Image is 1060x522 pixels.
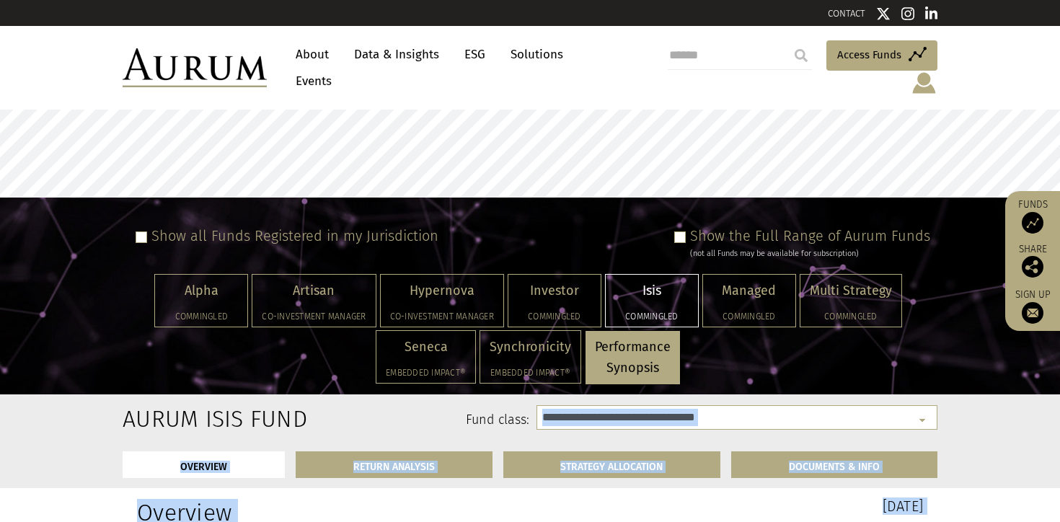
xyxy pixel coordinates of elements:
[925,6,938,21] img: Linkedin icon
[262,312,366,321] h5: Co-investment Manager
[503,451,721,478] a: STRATEGY ALLOCATION
[296,451,493,478] a: RETURN ANALYSIS
[386,337,466,358] p: Seneca
[262,411,529,430] label: Fund class:
[731,451,937,478] a: DOCUMENTS & INFO
[503,41,570,68] a: Solutions
[490,368,571,377] h5: Embedded Impact®
[911,71,937,95] img: account-icon.svg
[828,8,865,19] a: CONTACT
[390,280,494,301] p: Hypernova
[390,312,494,321] h5: Co-investment Manager
[810,312,892,321] h5: Commingled
[1012,198,1053,234] a: Funds
[123,48,267,87] img: Aurum
[164,280,238,301] p: Alpha
[457,41,493,68] a: ESG
[712,280,786,301] p: Managed
[490,337,571,358] p: Synchronicity
[288,41,336,68] a: About
[810,280,892,301] p: Multi Strategy
[876,6,891,21] img: Twitter icon
[262,280,366,301] p: Artisan
[386,368,466,377] h5: Embedded Impact®
[595,337,671,379] p: Performance Synopsis
[690,227,930,244] label: Show the Full Range of Aurum Funds
[1012,288,1053,324] a: Sign up
[787,41,816,70] input: Submit
[347,41,446,68] a: Data & Insights
[151,227,438,244] label: Show all Funds Registered in my Jurisdiction
[164,312,238,321] h5: Commingled
[901,6,914,21] img: Instagram icon
[518,312,591,321] h5: Commingled
[712,312,786,321] h5: Commingled
[518,280,591,301] p: Investor
[837,46,901,63] span: Access Funds
[1012,244,1053,278] div: Share
[1022,212,1043,234] img: Access Funds
[541,499,923,513] h3: [DATE]
[615,280,689,301] p: Isis
[1022,302,1043,324] img: Sign up to our newsletter
[1022,256,1043,278] img: Share this post
[615,312,689,321] h5: Commingled
[690,247,930,260] div: (not all Funds may be available for subscription)
[288,68,332,94] a: Events
[826,40,937,71] a: Access Funds
[123,405,240,433] h2: Aurum Isis Fund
